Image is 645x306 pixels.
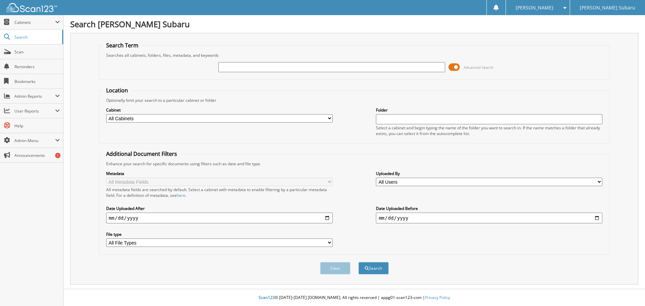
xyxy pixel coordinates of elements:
[103,150,180,158] legend: Additional Document Filters
[14,123,60,129] span: Help
[376,107,602,113] label: Folder
[103,52,606,58] div: Searches all cabinets, folders, files, metadata, and keywords
[14,64,60,70] span: Reminders
[14,19,55,25] span: Cabinets
[14,93,55,99] span: Admin Reports
[106,107,333,113] label: Cabinet
[14,152,60,158] span: Announcements
[106,171,333,176] label: Metadata
[106,231,333,237] label: File type
[376,213,602,223] input: end
[425,295,450,300] a: Privacy Policy
[376,171,602,176] label: Uploaded By
[14,49,60,55] span: Scan
[14,79,60,84] span: Bookmarks
[376,125,602,136] div: Select a cabinet and begin typing the name of the folder you want to search in. If the name match...
[106,206,333,211] label: Date Uploaded After
[55,153,60,158] div: 1
[376,206,602,211] label: Date Uploaded Before
[106,213,333,223] input: start
[103,97,606,103] div: Optionally limit your search to a particular cabinet or folder
[516,6,553,10] span: [PERSON_NAME]
[14,138,55,143] span: Admin Menu
[63,290,645,306] div: © [DATE]-[DATE] [DOMAIN_NAME]. All rights reserved | appg01-scan123-com |
[580,6,635,10] span: [PERSON_NAME] Subaru
[611,274,645,306] iframe: Chat Widget
[358,262,389,274] button: Search
[106,187,333,198] div: All metadata fields are searched by default. Select a cabinet with metadata to enable filtering b...
[259,295,275,300] span: Scan123
[103,42,142,49] legend: Search Term
[103,161,606,167] div: Enhance your search for specific documents using filters such as date and file type.
[103,87,131,94] legend: Location
[320,262,350,274] button: Clear
[14,34,59,40] span: Search
[7,3,57,12] img: scan123-logo-white.svg
[70,18,638,30] h1: Search [PERSON_NAME] Subaru
[14,108,55,114] span: User Reports
[177,192,185,198] a: here
[464,65,493,70] span: Advanced Search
